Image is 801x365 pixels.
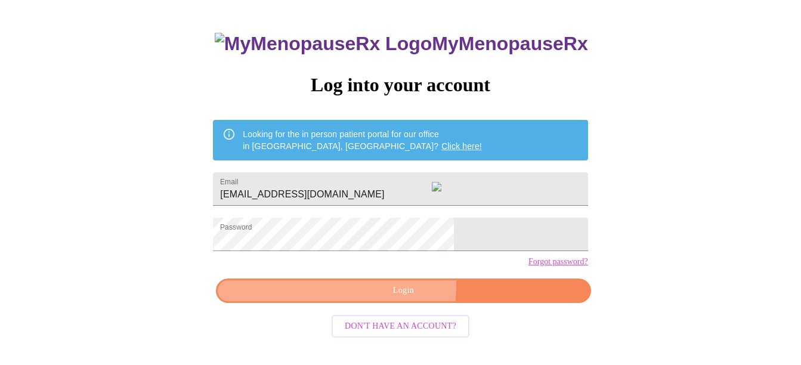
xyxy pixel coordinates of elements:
img: MyMenopauseRx Logo [215,33,432,55]
a: Don't have an account? [329,320,472,330]
h3: MyMenopauseRx [215,33,588,55]
span: Login [230,283,577,298]
div: Looking for the in person patient portal for our office in [GEOGRAPHIC_DATA], [GEOGRAPHIC_DATA]? [243,123,482,157]
img: productIconColored.f2433d9a.svg [432,182,441,196]
button: Login [216,279,590,303]
span: Don't have an account? [345,319,456,334]
a: Forgot password? [528,257,588,267]
a: Click here! [441,141,482,151]
button: Don't have an account? [332,315,469,338]
h3: Log into your account [213,74,587,96]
